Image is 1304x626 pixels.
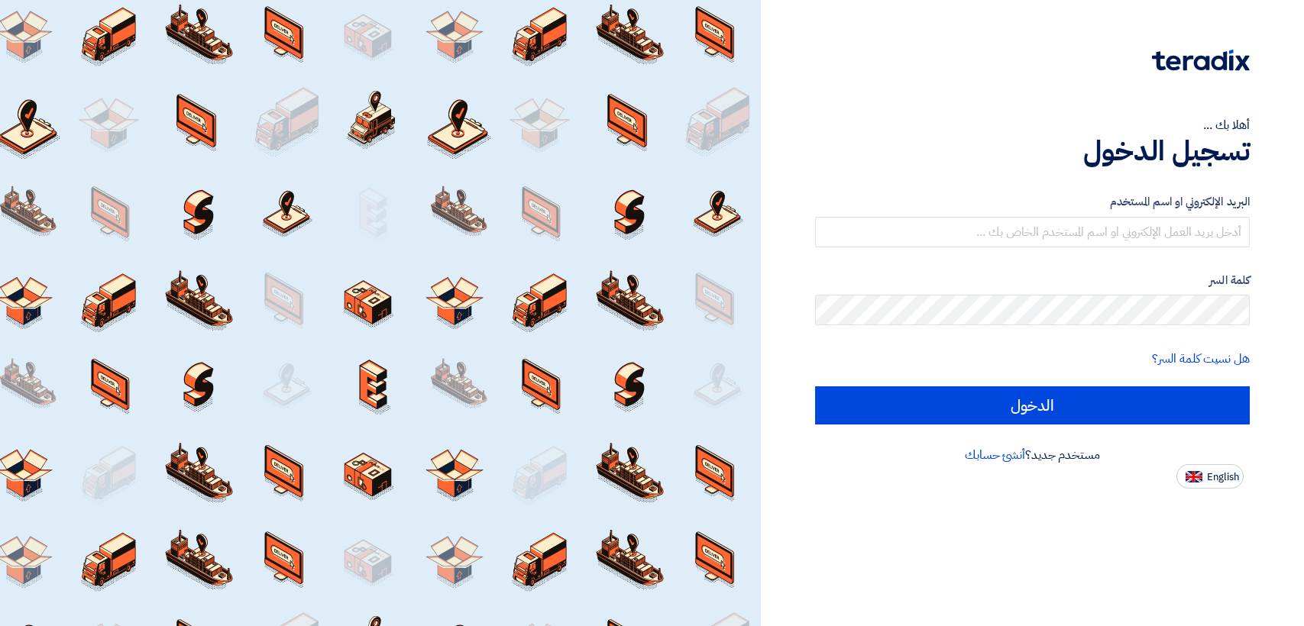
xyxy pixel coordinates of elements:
span: English [1207,472,1239,482]
img: Teradix logo [1152,50,1250,71]
input: أدخل بريد العمل الإلكتروني او اسم المستخدم الخاص بك ... [815,217,1250,247]
img: en-US.png [1186,471,1202,482]
a: أنشئ حسابك [965,446,1025,464]
div: مستخدم جديد؟ [815,446,1250,464]
h1: تسجيل الدخول [815,134,1250,168]
label: كلمة السر [815,272,1250,289]
input: الدخول [815,386,1250,424]
button: English [1176,464,1244,489]
a: هل نسيت كلمة السر؟ [1152,350,1250,368]
div: أهلا بك ... [815,116,1250,134]
label: البريد الإلكتروني او اسم المستخدم [815,193,1250,211]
